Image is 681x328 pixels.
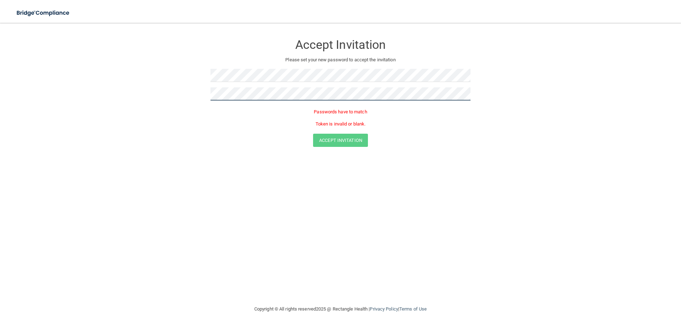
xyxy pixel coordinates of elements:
[210,120,471,128] p: Token is invalid or blank.
[370,306,398,312] a: Privacy Policy
[11,6,76,20] img: bridge_compliance_login_screen.278c3ca4.svg
[210,38,471,51] h3: Accept Invitation
[399,306,427,312] a: Terms of Use
[216,56,465,64] p: Please set your new password to accept the invitation
[313,134,368,147] button: Accept Invitation
[558,277,672,306] iframe: Drift Widget Chat Controller
[210,298,471,321] div: Copyright © All rights reserved 2025 @ Rectangle Health | |
[210,108,471,116] p: Passwords have to match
